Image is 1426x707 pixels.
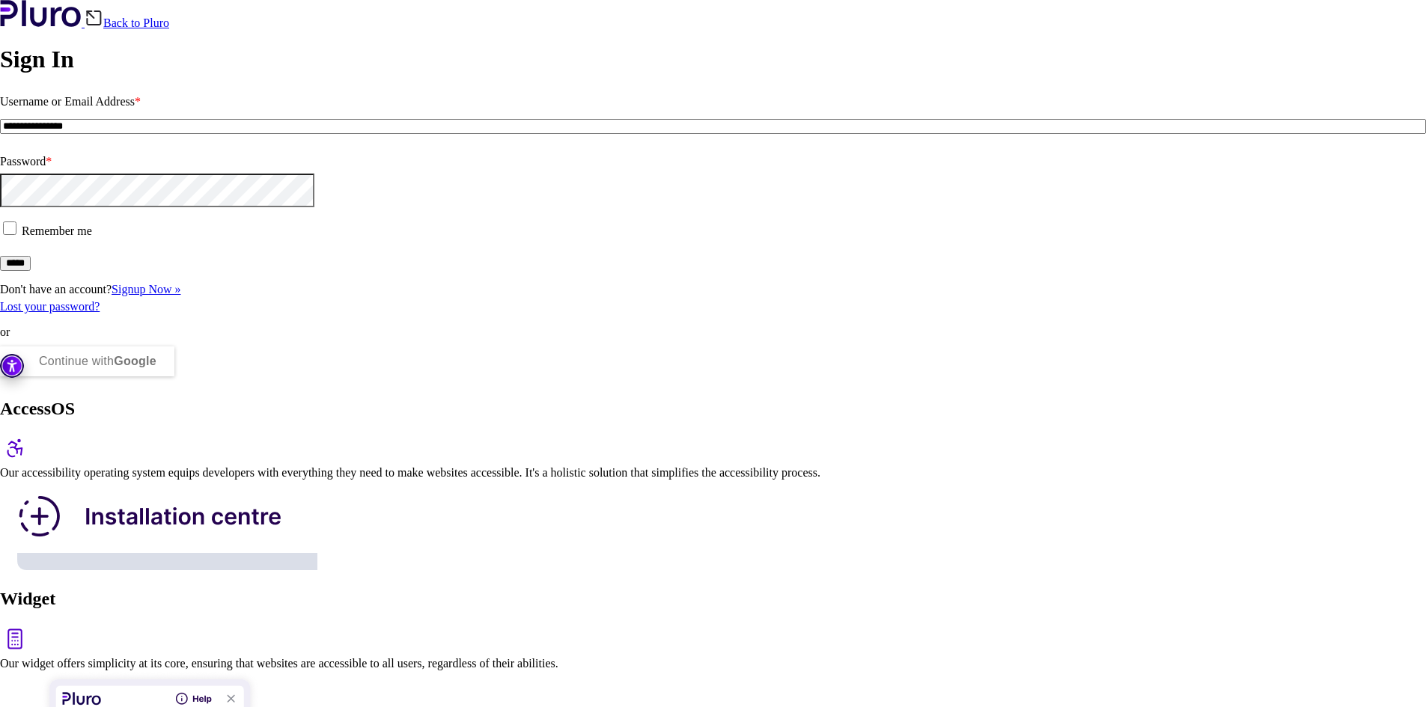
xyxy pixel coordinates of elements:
[3,221,16,235] input: Remember me
[112,283,180,296] a: Signup Now »
[85,16,169,29] a: Back to Pluro
[114,355,156,367] b: Google
[85,9,103,27] img: Back icon
[39,346,156,376] div: Continue with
